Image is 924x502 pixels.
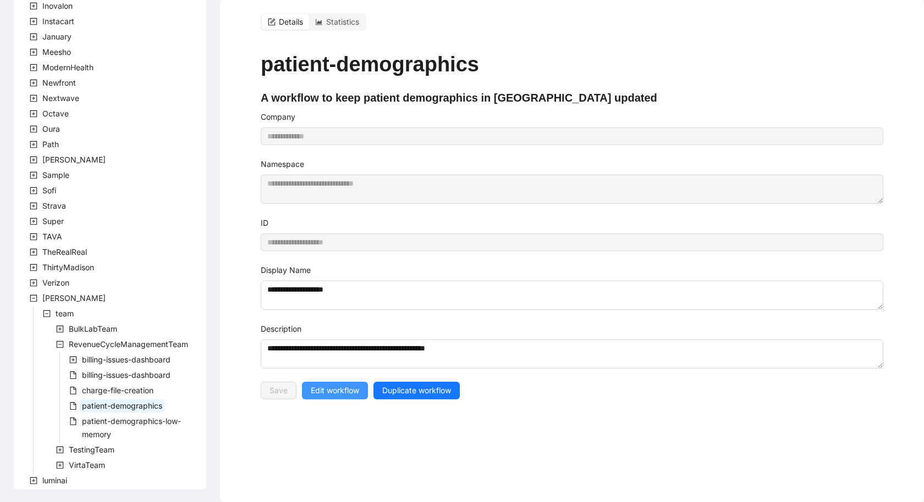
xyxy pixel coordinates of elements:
span: TheRealReal [40,246,89,259]
span: plus-square [30,64,37,71]
span: luminai [40,474,69,487]
span: minus-square [43,310,51,317]
span: RevenueCycleManagementTeam [67,338,190,351]
span: file [69,402,77,410]
span: luminai [42,476,67,485]
span: Super [42,216,64,226]
span: Instacart [40,15,76,28]
span: charge-file-creation [82,386,153,395]
span: plus-square [30,477,37,484]
input: Company [261,127,883,145]
span: Verizon [40,276,71,289]
h1: patient-demographics [261,52,883,77]
span: plus-square [30,94,37,102]
span: VirtaTeam [69,460,105,470]
span: minus-square [30,294,37,302]
span: BulkLabTeam [69,324,117,333]
span: minus-square [56,341,64,348]
span: patient-demographics [82,401,162,410]
span: Sample [40,169,71,182]
span: January [42,32,71,41]
span: Edit workflow [311,384,359,397]
span: ThirtyMadison [40,261,96,274]
span: billing-issues-dashboard [82,370,170,380]
span: Meesho [40,46,73,59]
span: form [268,18,276,26]
span: Virta [40,292,108,305]
span: Newfront [40,76,78,90]
span: RevenueCycleManagementTeam [69,339,188,349]
label: Company [261,111,295,123]
span: Rothman [40,153,108,166]
span: Super [40,215,66,228]
span: [PERSON_NAME] [42,155,106,164]
span: Strava [40,199,68,213]
span: plus-square [30,141,37,148]
span: January [40,30,74,43]
span: Oura [40,122,62,136]
span: Duplicate workflow [382,384,451,397]
span: plus-square [30,156,37,164]
span: TAVA [40,230,64,243]
label: ID [261,217,268,229]
span: Details [279,17,303,26]
span: team [53,307,76,320]
span: plus-square [56,325,64,333]
span: plus-square [30,79,37,87]
span: Oura [42,124,60,133]
span: area-chart [315,18,323,26]
button: Save [261,382,296,399]
span: [PERSON_NAME] [42,293,106,303]
span: Strava [42,201,66,210]
button: Duplicate workflow [373,382,460,399]
span: TestingTeam [67,443,117,456]
span: Sample [42,170,69,180]
span: plus-square [30,171,37,179]
span: Nextwave [42,93,79,103]
span: Newfront [42,78,76,87]
span: plus-square [56,446,64,454]
span: plus-square [30,264,37,271]
span: billing-issues-dashboard [80,353,173,366]
span: plus-square [30,33,37,41]
span: file [69,371,77,379]
span: Sofi [40,184,58,197]
span: plus-square [30,248,37,256]
span: plus-square [30,279,37,287]
span: TAVA [42,232,62,241]
span: Path [42,140,59,149]
span: TestingTeam [69,445,114,454]
input: ID [261,233,883,251]
span: BulkLabTeam [67,322,119,336]
span: ModernHealth [40,61,96,74]
span: plus-square [69,356,77,364]
textarea: Namespace [261,175,883,204]
span: Path [40,138,61,151]
span: plus-square [30,2,37,10]
span: Octave [42,109,69,118]
span: Nextwave [40,92,81,105]
span: patient-demographics-low-memory [80,415,206,441]
span: ThirtyMadison [42,263,94,272]
span: Sofi [42,186,56,195]
span: Statistics [326,17,359,26]
span: plus-square [30,125,37,133]
textarea: Display Name [261,281,883,310]
label: Display Name [261,264,311,276]
h4: A workflow to keep patient demographics in [GEOGRAPHIC_DATA] updated [261,90,883,105]
span: plus-square [30,202,37,210]
span: plus-square [30,187,37,194]
label: Namespace [261,158,304,170]
span: plus-square [56,461,64,469]
span: Inovalon [42,1,73,10]
span: Meesho [42,47,71,57]
span: billing-issues-dashboard [82,355,170,364]
span: VirtaTeam [67,459,107,472]
span: plus-square [30,110,37,118]
span: plus-square [30,18,37,25]
span: billing-issues-dashboard [80,369,173,382]
textarea: Description [261,339,883,369]
span: file [69,417,77,425]
label: Description [261,323,301,335]
span: plus-square [30,217,37,225]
